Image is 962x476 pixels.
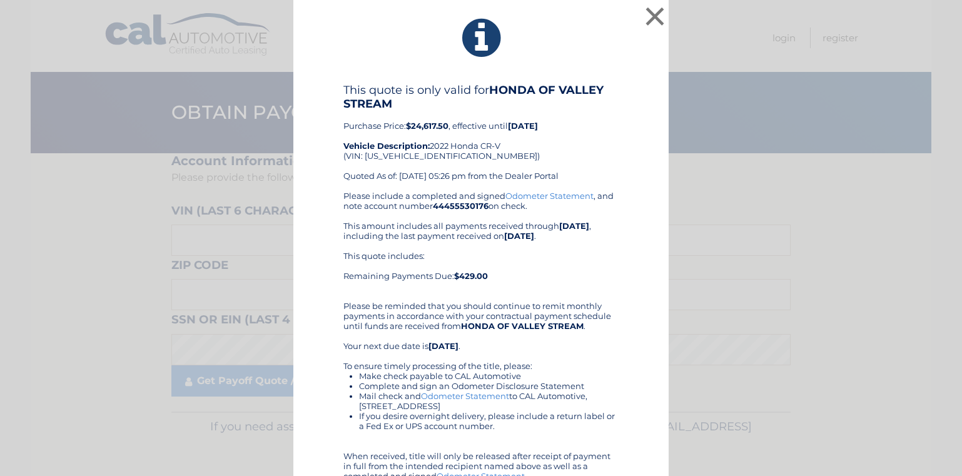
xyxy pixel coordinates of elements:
h4: This quote is only valid for [343,83,619,111]
b: [DATE] [559,221,589,231]
a: Odometer Statement [421,391,509,401]
div: This quote includes: Remaining Payments Due: [343,251,619,291]
li: Make check payable to CAL Automotive [359,371,619,381]
b: [DATE] [428,341,458,351]
b: $429.00 [454,271,488,281]
b: $24,617.50 [406,121,448,131]
div: Purchase Price: , effective until 2022 Honda CR-V (VIN: [US_VEHICLE_IDENTIFICATION_NUMBER]) Quote... [343,83,619,191]
a: Odometer Statement [505,191,594,201]
strong: Vehicle Description: [343,141,430,151]
b: [DATE] [504,231,534,241]
button: × [642,4,667,29]
b: HONDA OF VALLEY STREAM [461,321,584,331]
b: [DATE] [508,121,538,131]
li: Mail check and to CAL Automotive, [STREET_ADDRESS] [359,391,619,411]
b: HONDA OF VALLEY STREAM [343,83,604,111]
li: Complete and sign an Odometer Disclosure Statement [359,381,619,391]
li: If you desire overnight delivery, please include a return label or a Fed Ex or UPS account number. [359,411,619,431]
b: 44455530176 [433,201,489,211]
